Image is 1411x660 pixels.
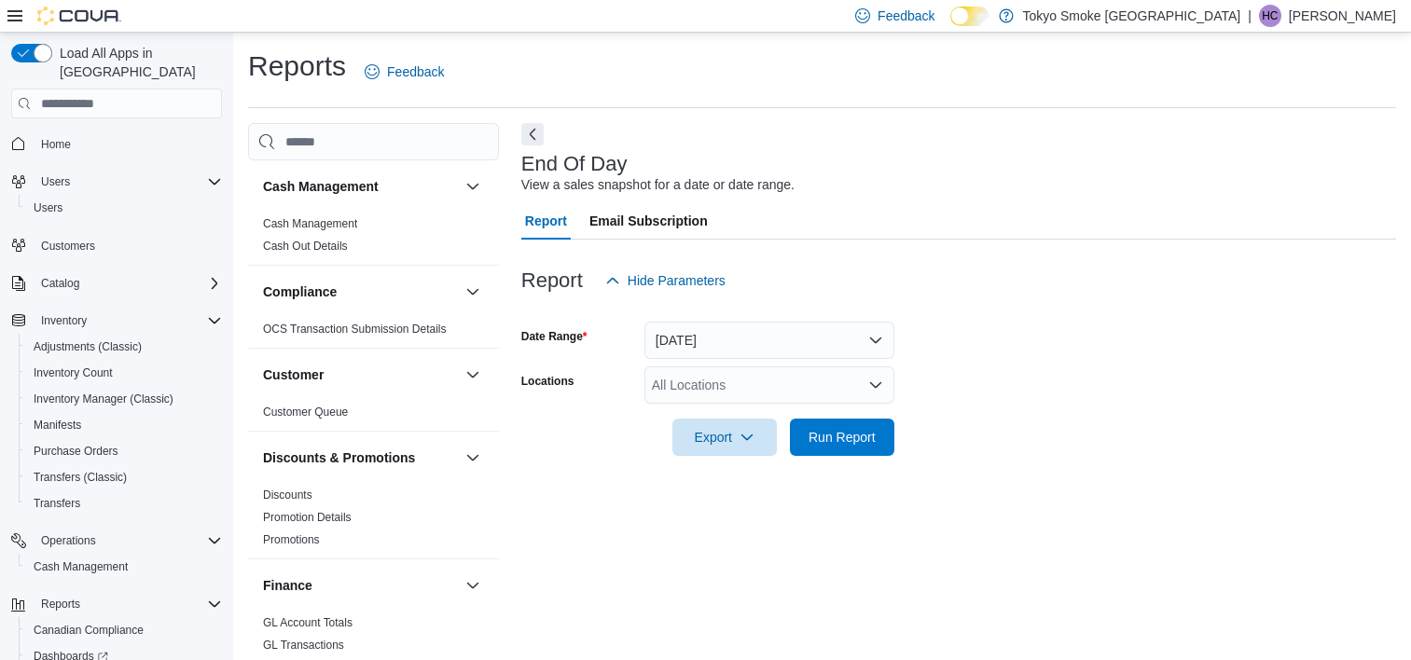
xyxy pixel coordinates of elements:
[34,470,127,485] span: Transfers (Classic)
[34,309,222,332] span: Inventory
[19,334,229,360] button: Adjustments (Classic)
[672,419,777,456] button: Export
[52,44,222,81] span: Load All Apps in [GEOGRAPHIC_DATA]
[26,414,89,436] a: Manifests
[263,239,348,254] span: Cash Out Details
[263,639,344,652] a: GL Transactions
[26,619,222,641] span: Canadian Compliance
[26,466,222,488] span: Transfers (Classic)
[41,533,96,548] span: Operations
[4,169,229,195] button: Users
[462,281,484,303] button: Compliance
[26,466,134,488] a: Transfers (Classic)
[4,130,229,157] button: Home
[34,133,78,156] a: Home
[34,235,103,257] a: Customers
[1289,5,1396,27] p: [PERSON_NAME]
[26,492,222,515] span: Transfers
[263,615,353,630] span: GL Account Totals
[34,272,222,295] span: Catalog
[521,329,588,344] label: Date Range
[26,619,151,641] a: Canadian Compliance
[34,593,88,615] button: Reports
[357,53,451,90] a: Feedback
[41,174,70,189] span: Users
[263,322,447,337] span: OCS Transaction Submission Details
[387,62,444,81] span: Feedback
[263,576,312,595] h3: Finance
[790,419,894,456] button: Run Report
[525,202,567,240] span: Report
[684,419,766,456] span: Export
[263,405,348,419] span: Customer Queue
[37,7,121,25] img: Cova
[26,440,126,462] a: Purchase Orders
[263,177,379,196] h3: Cash Management
[19,464,229,490] button: Transfers (Classic)
[26,492,88,515] a: Transfers
[26,362,222,384] span: Inventory Count
[34,200,62,215] span: Users
[26,388,222,410] span: Inventory Manager (Classic)
[19,195,229,221] button: Users
[34,339,142,354] span: Adjustments (Classic)
[34,234,222,257] span: Customers
[462,574,484,597] button: Finance
[462,175,484,198] button: Cash Management
[26,197,70,219] a: Users
[4,232,229,259] button: Customers
[263,488,312,502] span: Discounts
[263,533,320,546] a: Promotions
[34,623,144,638] span: Canadian Compliance
[248,48,346,85] h1: Reports
[19,412,229,438] button: Manifests
[521,269,583,292] h3: Report
[950,26,951,27] span: Dark Mode
[263,323,447,336] a: OCS Transaction Submission Details
[263,448,458,467] button: Discounts & Promotions
[34,529,104,552] button: Operations
[26,556,135,578] a: Cash Management
[34,272,87,295] button: Catalog
[34,418,81,433] span: Manifests
[263,216,357,231] span: Cash Management
[950,7,989,26] input: Dark Mode
[809,428,876,447] span: Run Report
[26,197,222,219] span: Users
[34,559,128,574] span: Cash Management
[1259,5,1281,27] div: Heather Chafe
[19,386,229,412] button: Inventory Manager (Classic)
[263,365,324,384] h3: Customer
[263,638,344,653] span: GL Transactions
[26,362,120,384] a: Inventory Count
[41,137,71,152] span: Home
[26,556,222,578] span: Cash Management
[598,262,733,299] button: Hide Parameters
[521,123,544,145] button: Next
[19,554,229,580] button: Cash Management
[1248,5,1252,27] p: |
[462,447,484,469] button: Discounts & Promotions
[4,591,229,617] button: Reports
[19,438,229,464] button: Purchase Orders
[34,171,222,193] span: Users
[26,336,149,358] a: Adjustments (Classic)
[868,378,883,392] button: Open list of options
[521,175,795,195] div: View a sales snapshot for a date or date range.
[41,239,95,254] span: Customers
[1023,5,1241,27] p: Tokyo Smoke [GEOGRAPHIC_DATA]
[263,532,320,547] span: Promotions
[263,217,357,230] a: Cash Management
[248,484,499,558] div: Discounts & Promotions
[41,597,80,612] span: Reports
[521,374,574,389] label: Locations
[263,511,352,524] a: Promotion Details
[248,213,499,265] div: Cash Management
[263,510,352,525] span: Promotion Details
[4,270,229,296] button: Catalog
[263,576,458,595] button: Finance
[26,388,181,410] a: Inventory Manager (Classic)
[26,336,222,358] span: Adjustments (Classic)
[263,240,348,253] a: Cash Out Details
[34,392,173,406] span: Inventory Manager (Classic)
